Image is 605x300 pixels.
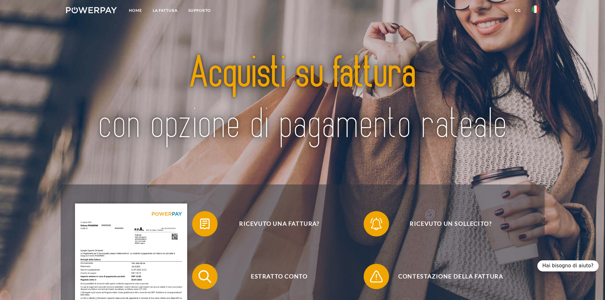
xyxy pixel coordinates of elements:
img: qb_search.svg [197,269,213,284]
a: Supporto [183,5,216,16]
img: it [532,5,539,13]
span: Contestazione della fattura [373,264,528,289]
img: qb_warning.svg [368,269,384,284]
button: Ricevuto una fattura? [192,211,357,237]
button: Ricevuto un sollecito? [364,211,529,237]
button: Contestazione della fattura [364,264,529,289]
span: Ricevuto una fattura? [201,211,357,237]
span: Ricevuto un sollecito? [373,211,528,237]
div: Hai bisogno di aiuto? [537,260,599,271]
img: qb_bell.svg [368,216,384,232]
img: logo-powerpay-white.svg [66,7,117,13]
img: title-powerpay_it.svg [89,30,516,169]
img: qb_bill.svg [197,216,213,232]
a: LA FATTURA [147,5,183,16]
button: Estratto conto [192,264,357,289]
a: CG [509,5,526,16]
span: Estratto conto [201,264,357,289]
a: Home [124,5,147,16]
